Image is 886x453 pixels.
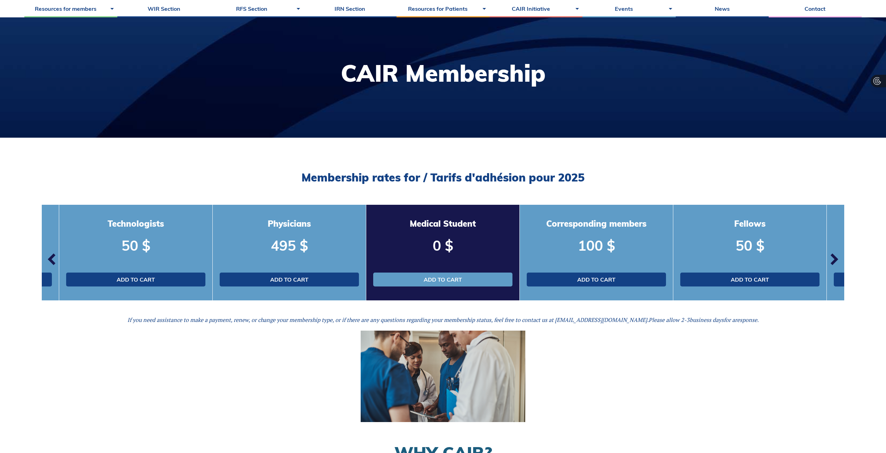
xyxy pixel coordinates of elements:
a: Add to cart [220,273,359,286]
p: 50 $ [680,236,820,255]
a: Add to cart [66,273,205,286]
a: Add to cart [527,273,666,286]
h3: Fellows [680,219,820,229]
em: If you need assistance to make a payment, renew, or change your membership type, or if there are ... [127,316,759,324]
h1: CAIR Membership [341,62,546,85]
span: -3 for a [649,316,759,324]
i: response. [735,316,759,324]
h3: Technologists [66,219,205,229]
h3: Corresponding members [527,219,666,229]
p: 100 $ [527,236,666,255]
p: 50 $ [66,236,205,255]
a: Add to cart [680,273,820,286]
p: 0 $ [373,236,512,255]
p: 495 $ [220,236,359,255]
i: Please allow 2 [649,316,684,324]
a: Add to cart [373,273,512,286]
h3: Physicians [220,219,359,229]
h2: Membership rates for / Tarifs d'adhésion pour 2025 [42,171,844,184]
i: business days [690,316,724,324]
h3: Medical Student [373,219,512,229]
